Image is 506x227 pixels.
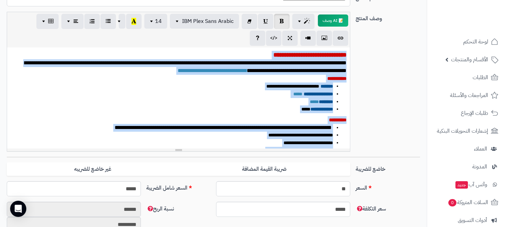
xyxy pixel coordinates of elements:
[431,159,502,175] a: المدونة
[179,162,350,176] label: ضريبة القيمة المضافة
[431,87,502,103] a: المراجعات والأسئلة
[451,55,488,64] span: الأقسام والمنتجات
[431,176,502,193] a: وآتس آبجديد
[437,126,488,136] span: إشعارات التحويلات البنكية
[431,123,502,139] a: إشعارات التحويلات البنكية
[472,162,487,171] span: المدونة
[474,144,487,154] span: العملاء
[458,216,487,225] span: أدوات التسويق
[473,73,488,82] span: الطلبات
[182,17,234,25] span: IBM Plex Sans Arabic
[353,181,423,192] label: السعر
[356,205,386,213] span: سعر التكلفة
[463,37,488,46] span: لوحة التحكم
[461,108,488,118] span: طلبات الإرجاع
[431,141,502,157] a: العملاء
[318,14,348,27] button: 📝 AI وصف
[455,181,468,189] span: جديد
[144,181,213,192] label: السعر شامل الضريبة
[353,162,423,173] label: خاضع للضريبة
[431,105,502,121] a: طلبات الإرجاع
[146,205,174,213] span: نسبة الربح
[353,12,423,23] label: وصف المنتج
[448,198,488,207] span: السلات المتروكة
[144,14,167,29] button: 14
[170,14,239,29] button: IBM Plex Sans Arabic
[10,201,26,217] div: Open Intercom Messenger
[455,180,487,189] span: وآتس آب
[431,69,502,86] a: الطلبات
[431,194,502,210] a: السلات المتروكة0
[7,162,178,176] label: غير خاضع للضريبه
[450,91,488,100] span: المراجعات والأسئلة
[431,34,502,50] a: لوحة التحكم
[155,17,162,25] span: 14
[448,199,456,206] span: 0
